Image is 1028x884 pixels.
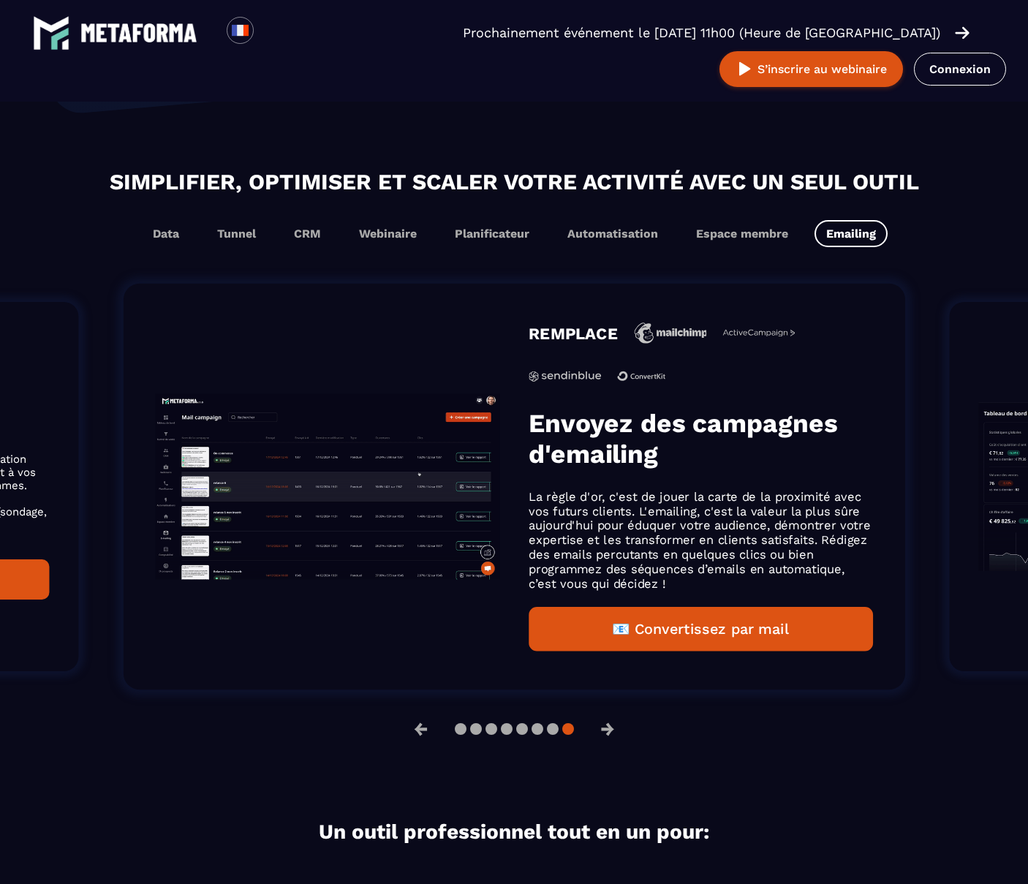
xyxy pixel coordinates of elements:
p: Prochainement événement le [DATE] 11h00 (Heure de [GEOGRAPHIC_DATA]) [463,23,940,43]
h2: Un outil professionnel tout en un pour: [75,820,953,844]
img: icon [617,360,665,392]
button: CRM [282,220,333,247]
img: icon [722,330,795,337]
img: icon [634,322,706,344]
img: logo [80,23,197,42]
input: Search for option [266,24,277,42]
p: La règle d'or, c'est de jouer la carte de la proximité avec vos futurs clients. L'emailing, c'est... [529,490,873,592]
button: S’inscrire au webinaire [719,51,903,87]
button: ← [402,711,440,747]
img: logo [33,15,69,51]
img: arrow-right [955,25,970,41]
img: fr [231,21,249,39]
img: gif [156,394,500,580]
img: icon [529,371,601,381]
button: Emailing [815,220,888,247]
button: 📧 Convertissez par mail [529,607,873,651]
button: Webinaire [347,220,428,247]
button: Tunnel [205,220,268,247]
button: Data [141,220,191,247]
button: → [589,711,627,747]
button: Automatisation [556,220,670,247]
button: Planificateur [443,220,541,247]
img: play [736,60,754,78]
button: Espace membre [684,220,800,247]
h4: REMPLACE [529,323,618,342]
h2: Simplifier, optimiser et scaler votre activité avec un seul outil [15,165,1013,198]
div: Search for option [254,17,290,49]
a: Connexion [914,53,1006,86]
h3: Envoyez des campagnes d'emailing [529,408,873,469]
